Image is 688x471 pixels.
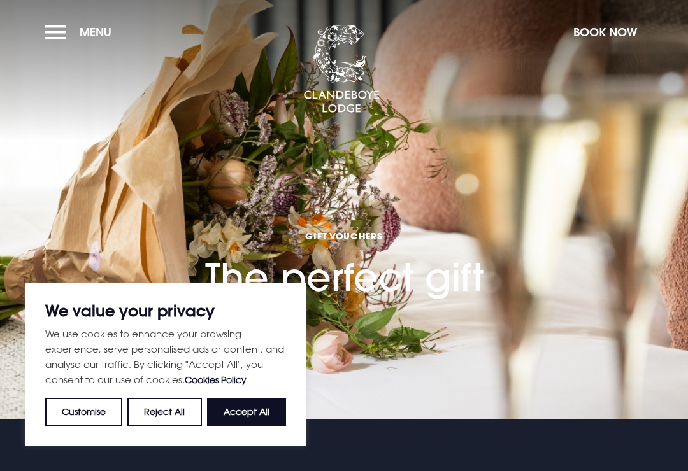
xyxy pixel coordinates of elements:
[45,398,122,426] button: Customise
[205,230,484,300] h1: The perfect gift
[45,303,286,318] p: We value your privacy
[207,398,286,426] button: Accept All
[185,374,247,385] a: Cookies Policy
[45,326,286,388] p: We use cookies to enhance your browsing experience, serve personalised ads or content, and analys...
[45,18,118,46] button: Menu
[25,283,306,446] div: We value your privacy
[205,230,484,242] span: GIFT VOUCHERS
[80,25,111,39] span: Menu
[567,18,643,46] button: Book Now
[303,25,380,114] img: Clandeboye Lodge
[127,398,201,426] button: Reject All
